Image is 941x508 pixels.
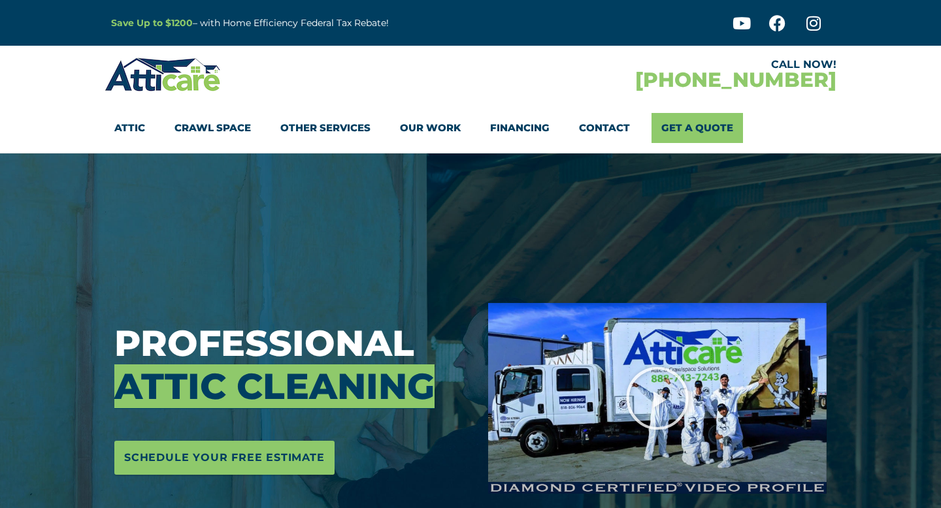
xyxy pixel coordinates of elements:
[470,59,836,70] div: CALL NOW!
[280,113,371,143] a: Other Services
[625,366,690,431] div: Play Video
[111,16,535,31] p: – with Home Efficiency Federal Tax Rebate!
[490,113,550,143] a: Financing
[579,113,630,143] a: Contact
[114,364,435,408] span: Attic Cleaning
[114,113,145,143] a: Attic
[174,113,251,143] a: Crawl Space
[652,113,743,143] a: Get A Quote
[114,113,827,143] nav: Menu
[400,113,461,143] a: Our Work
[111,17,193,29] a: Save Up to $1200
[124,447,325,468] span: Schedule Your Free Estimate
[114,322,469,408] h3: Professional
[114,441,335,475] a: Schedule Your Free Estimate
